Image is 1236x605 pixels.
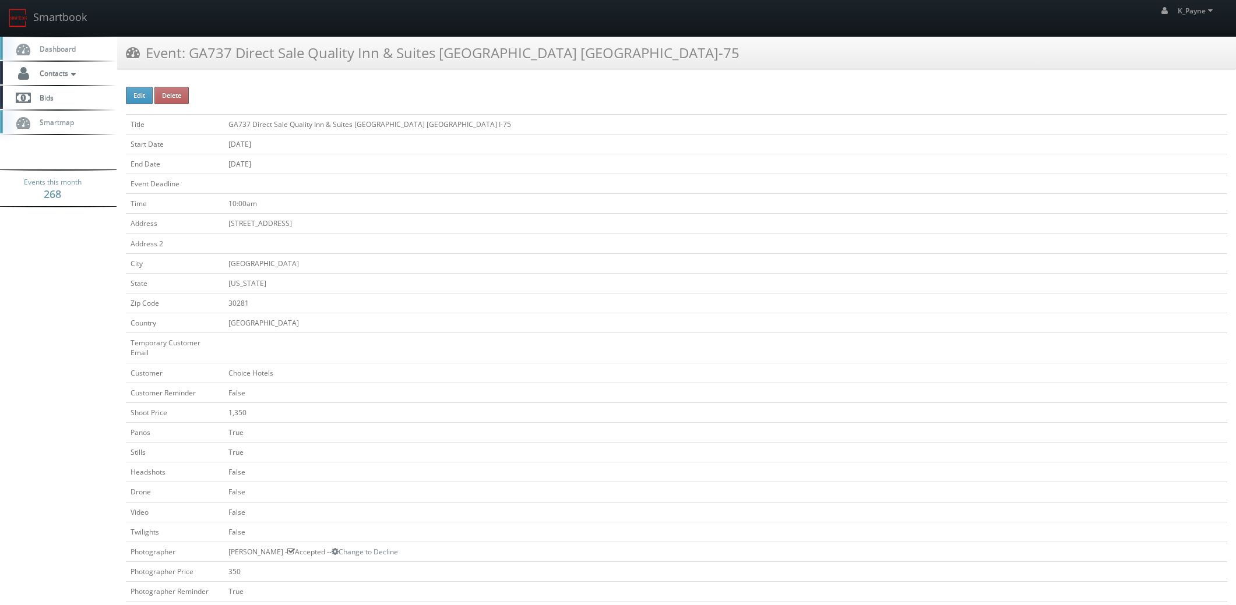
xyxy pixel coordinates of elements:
[224,194,1227,214] td: 10:00am
[126,233,224,253] td: Address 2
[126,402,224,422] td: Shoot Price
[24,176,82,188] span: Events this month
[126,194,224,214] td: Time
[34,93,54,102] span: Bids
[126,561,224,581] td: Photographer Price
[224,114,1227,134] td: GA737 Direct Sale Quality Inn & Suites [GEOGRAPHIC_DATA] [GEOGRAPHIC_DATA] I-75
[126,333,224,363] td: Temporary Customer Email
[224,383,1227,402] td: False
[126,273,224,293] td: State
[224,542,1227,561] td: [PERSON_NAME] - Accepted --
[224,462,1227,482] td: False
[224,313,1227,333] td: [GEOGRAPHIC_DATA]
[126,482,224,502] td: Drone
[224,214,1227,233] td: [STREET_ADDRESS]
[224,253,1227,273] td: [GEOGRAPHIC_DATA]
[44,187,61,201] strong: 268
[126,363,224,383] td: Customer
[9,9,27,27] img: smartbook-logo.png
[224,363,1227,383] td: Choice Hotels
[224,582,1227,602] td: True
[126,582,224,602] td: Photographer Reminder
[126,293,224,313] td: Zip Code
[1178,6,1216,16] span: K_Payne
[34,44,76,54] span: Dashboard
[224,402,1227,422] td: 1,350
[34,117,74,127] span: Smartmap
[224,443,1227,462] td: True
[126,114,224,134] td: Title
[224,502,1227,522] td: False
[224,134,1227,154] td: [DATE]
[126,87,153,104] button: Edit
[126,174,224,194] td: Event Deadline
[126,443,224,462] td: Stills
[224,561,1227,581] td: 350
[126,253,224,273] td: City
[126,502,224,522] td: Video
[126,522,224,542] td: Twilights
[126,154,224,174] td: End Date
[126,542,224,561] td: Photographer
[224,522,1227,542] td: False
[332,547,398,557] a: Change to Decline
[34,68,79,78] span: Contacts
[224,273,1227,293] td: [US_STATE]
[224,422,1227,442] td: True
[126,134,224,154] td: Start Date
[126,462,224,482] td: Headshots
[224,154,1227,174] td: [DATE]
[224,293,1227,313] td: 30281
[126,313,224,333] td: Country
[126,422,224,442] td: Panos
[224,482,1227,502] td: False
[126,214,224,233] td: Address
[126,383,224,402] td: Customer Reminder
[126,43,740,63] h3: Event: GA737 Direct Sale Quality Inn & Suites [GEOGRAPHIC_DATA] [GEOGRAPHIC_DATA]-75
[154,87,189,104] button: Delete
